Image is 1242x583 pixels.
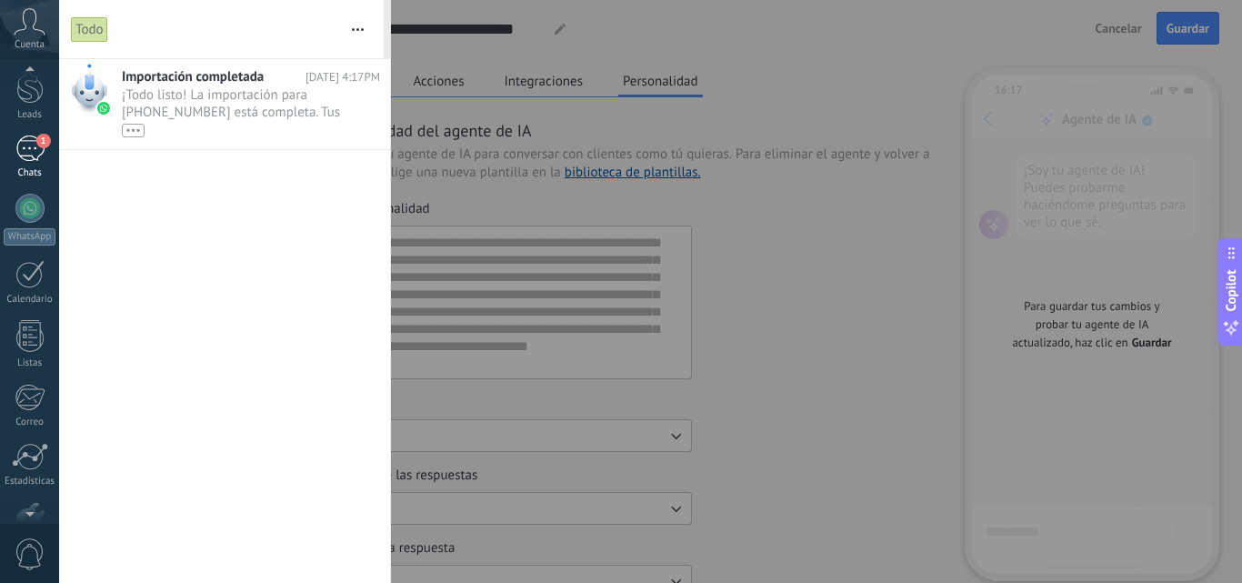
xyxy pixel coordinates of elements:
div: WhatsApp [4,228,55,246]
div: Estadísticas [4,476,56,488]
div: Calendario [4,294,56,306]
span: Importación completada [122,68,264,85]
img: waba.svg [97,102,110,115]
div: Chats [4,167,56,179]
div: Leads [4,109,56,121]
span: Cuenta [15,39,45,51]
span: 1 [36,134,51,148]
div: Listas [4,357,56,369]
div: Todo [71,16,108,43]
div: ••• [122,124,145,137]
div: Correo [4,417,56,428]
span: Copilot [1222,269,1240,311]
span: [DATE] 4:17PM [305,68,380,85]
span: ¡Todo listo! La importación para [PHONE_NUMBER] está completa. Tus datos de WhatsApp están listos... [122,86,346,137]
